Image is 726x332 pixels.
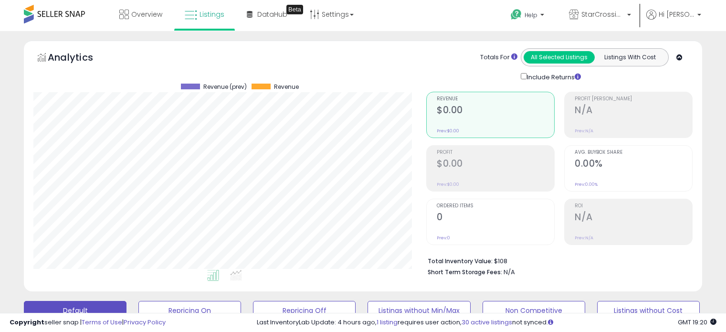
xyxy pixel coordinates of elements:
span: Ordered Items [437,203,554,209]
span: ROI [575,203,692,209]
span: Revenue [437,96,554,102]
i: Get Help [510,9,522,21]
b: Short Term Storage Fees: [428,268,502,276]
a: Terms of Use [82,318,122,327]
button: Repricing On [138,301,241,320]
button: All Selected Listings [524,51,595,64]
div: Totals For [480,53,517,62]
h2: N/A [575,105,692,118]
button: Listings without Cost [597,301,700,320]
button: Listings without Min/Max [368,301,470,320]
h2: 0 [437,212,554,225]
b: Total Inventory Value: [428,257,493,265]
a: Hi [PERSON_NAME] [646,10,701,31]
span: DataHub [257,10,287,19]
span: Overview [131,10,162,19]
strong: Copyright [10,318,44,327]
span: N/A [504,268,515,277]
span: Profit [PERSON_NAME] [575,96,692,102]
button: Repricing Off [253,301,356,320]
button: Default [24,301,126,320]
a: 30 active listings [462,318,512,327]
div: Include Returns [514,71,592,82]
span: Avg. Buybox Share [575,150,692,155]
small: Prev: 0 [437,235,450,241]
button: Listings With Cost [594,51,665,64]
span: Revenue [274,84,299,90]
h2: $0.00 [437,158,554,171]
h2: $0.00 [437,105,554,118]
small: Prev: $0.00 [437,128,459,134]
span: Revenue (prev) [203,84,247,90]
button: Non Competitive [483,301,585,320]
div: Last InventoryLab Update: 4 hours ago, requires user action, not synced. [257,318,716,327]
h5: Analytics [48,51,112,66]
span: Profit [437,150,554,155]
small: Prev: N/A [575,235,593,241]
a: Privacy Policy [124,318,166,327]
div: Tooltip anchor [286,5,303,14]
span: 2025-10-6 19:20 GMT [678,318,716,327]
a: Help [503,1,554,31]
span: Listings [200,10,224,19]
small: Prev: 0.00% [575,182,598,187]
div: seller snap | | [10,318,166,327]
small: Prev: N/A [575,128,593,134]
a: 1 listing [377,318,398,327]
li: $108 [428,255,685,266]
h2: N/A [575,212,692,225]
span: Help [525,11,537,19]
h2: 0.00% [575,158,692,171]
span: StarCrossing [581,10,624,19]
span: Hi [PERSON_NAME] [659,10,694,19]
small: Prev: $0.00 [437,182,459,187]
